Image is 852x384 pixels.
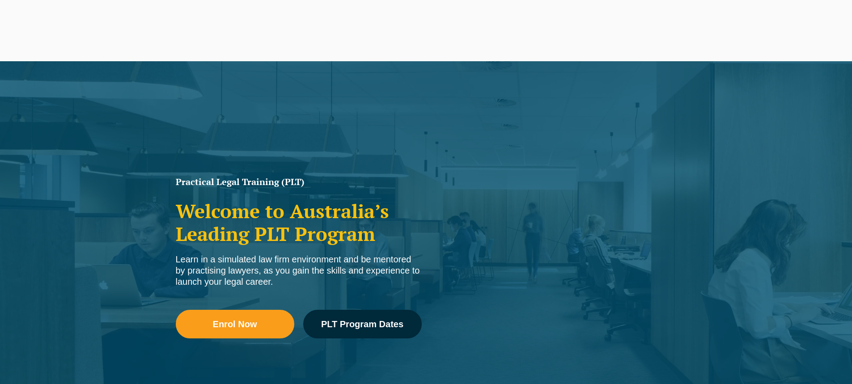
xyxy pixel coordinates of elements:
[176,200,422,245] h2: Welcome to Australia’s Leading PLT Program
[176,177,422,186] h1: Practical Legal Training (PLT)
[176,254,422,287] div: Learn in a simulated law firm environment and be mentored by practising lawyers, as you gain the ...
[176,310,294,338] a: Enrol Now
[213,320,257,329] span: Enrol Now
[321,320,403,329] span: PLT Program Dates
[303,310,422,338] a: PLT Program Dates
